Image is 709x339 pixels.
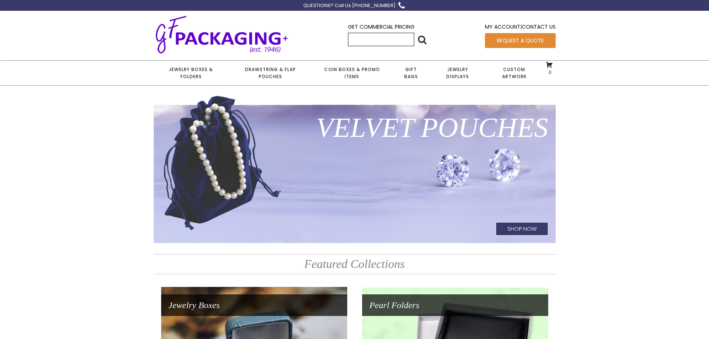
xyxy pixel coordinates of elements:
[485,33,556,48] a: Request a Quote
[485,23,520,31] a: My Account
[485,23,556,33] div: |
[392,61,430,85] a: Gift Bags
[154,102,556,154] h1: Velvet Pouches
[161,294,347,316] h1: Jewelry Boxes
[485,61,543,85] a: Custom Artwork
[430,61,485,85] a: Jewelry Displays
[154,94,556,243] a: Velvet PouchesShop Now
[154,254,556,274] h2: Featured Collections
[348,23,415,31] a: Get Commercial Pricing
[154,61,229,85] a: Jewelry Boxes & Folders
[154,14,290,55] img: GF Packaging + - Established 1946
[229,61,312,85] a: Drawstring & Flap Pouches
[547,69,552,76] span: 0
[312,61,392,85] a: Coin Boxes & Promo Items
[496,222,548,236] h1: Shop Now
[546,61,553,75] a: 0
[522,23,556,31] a: Contact Us
[303,2,396,10] div: QUESTIONS? Call Us [PHONE_NUMBER]
[362,294,548,316] h1: Pearl Folders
